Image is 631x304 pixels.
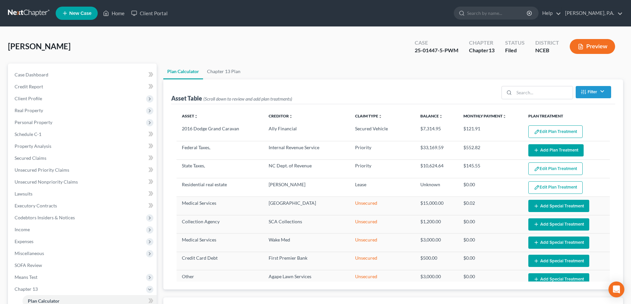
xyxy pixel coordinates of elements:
[9,81,157,93] a: Credit Report
[355,113,382,118] a: Claim Typeunfold_more
[182,113,198,118] a: Assetunfold_more
[177,178,263,197] td: Residential real estate
[9,128,157,140] a: Schedule C-1
[534,185,540,190] img: edit-pencil-c1479a1de80d8dea1e2430c2f745a3c6a07e9d7aa2eeffe225670001d78357a8.svg
[128,7,171,19] a: Client Portal
[263,159,350,178] td: NC Dept. of Revenue
[15,84,43,89] span: Credit Report
[458,234,523,252] td: $0.00
[458,141,523,159] td: $552.82
[415,123,458,141] td: $7,314.95
[9,152,157,164] a: Secured Claims
[463,113,506,118] a: Monthly Paymentunfold_more
[163,64,203,79] a: Plan Calculator
[350,215,415,233] td: Unsecured
[350,178,415,197] td: Lease
[350,270,415,288] td: Unsecured
[458,178,523,197] td: $0.00
[263,197,350,215] td: [GEOGRAPHIC_DATA]
[467,7,528,19] input: Search by name...
[458,215,523,233] td: $0.00
[15,250,44,256] span: Miscellaneous
[415,270,458,288] td: $3,000.00
[539,7,561,19] a: Help
[177,197,263,215] td: Medical Services
[489,47,495,53] span: 13
[439,114,443,118] i: unfold_more
[570,39,615,54] button: Preview
[350,141,415,159] td: Priority
[177,270,263,288] td: Other
[9,188,157,200] a: Lawsuits
[269,113,293,118] a: Creditorunfold_more
[177,215,263,233] td: Collection Agency
[177,141,263,159] td: Federal Taxes,
[528,144,584,156] button: Add Plan Treatment
[15,72,48,77] span: Case Dashboard
[458,159,523,178] td: $145.55
[458,197,523,215] td: $0.02
[350,159,415,178] td: Priority
[15,274,37,280] span: Means Test
[458,252,523,270] td: $0.00
[528,237,589,249] button: Add Special Treatment
[528,255,589,267] button: Add Special Treatment
[415,141,458,159] td: $33,169.59
[100,7,128,19] a: Home
[415,197,458,215] td: $15,000.00
[415,215,458,233] td: $1,200.00
[350,252,415,270] td: Unsecured
[415,39,458,47] div: Case
[15,131,41,137] span: Schedule C-1
[562,7,623,19] a: [PERSON_NAME], P.A.
[576,86,611,98] button: Filter
[528,125,583,138] button: Edit Plan Treatment
[15,96,42,101] span: Client Profile
[9,176,157,188] a: Unsecured Nonpriority Claims
[263,270,350,288] td: Agape Lawn Services
[350,123,415,141] td: Secured Vehicle
[415,252,458,270] td: $500.00
[458,270,523,288] td: $0.00
[69,11,91,16] span: New Case
[528,181,583,194] button: Edit Plan Treatment
[528,162,583,175] button: Edit Plan Treatment
[469,39,495,47] div: Chapter
[263,141,350,159] td: Internal Revenue Service
[15,179,78,185] span: Unsecured Nonpriority Claims
[263,234,350,252] td: Wake Med
[523,109,610,123] th: Plan Treatment
[171,94,292,102] div: Asset Table
[15,108,43,113] span: Real Property
[378,114,382,118] i: unfold_more
[8,41,71,51] span: [PERSON_NAME]
[15,262,42,268] span: SOFA Review
[177,252,263,270] td: Credit Card Debt
[458,123,523,141] td: $121.91
[263,123,350,141] td: Ally Financial
[263,215,350,233] td: SCA Collections
[15,119,52,125] span: Personal Property
[350,197,415,215] td: Unsecured
[15,215,75,220] span: Codebtors Insiders & Notices
[415,47,458,54] div: 25-01447-5-PWM
[535,47,559,54] div: NCEB
[505,47,525,54] div: Filed
[505,39,525,47] div: Status
[9,69,157,81] a: Case Dashboard
[608,282,624,297] div: Open Intercom Messenger
[9,164,157,176] a: Unsecured Priority Claims
[534,166,540,172] img: edit-pencil-c1479a1de80d8dea1e2430c2f745a3c6a07e9d7aa2eeffe225670001d78357a8.svg
[534,129,540,135] img: edit-pencil-c1479a1de80d8dea1e2430c2f745a3c6a07e9d7aa2eeffe225670001d78357a8.svg
[15,239,33,244] span: Expenses
[15,286,38,292] span: Chapter 13
[415,178,458,197] td: Unknown
[469,47,495,54] div: Chapter
[350,234,415,252] td: Unsecured
[15,191,32,196] span: Lawsuits
[415,159,458,178] td: $10,624.64
[263,178,350,197] td: [PERSON_NAME]
[263,252,350,270] td: First Premier Bank
[514,86,573,99] input: Search...
[177,123,263,141] td: 2016 Dodge Grand Caravan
